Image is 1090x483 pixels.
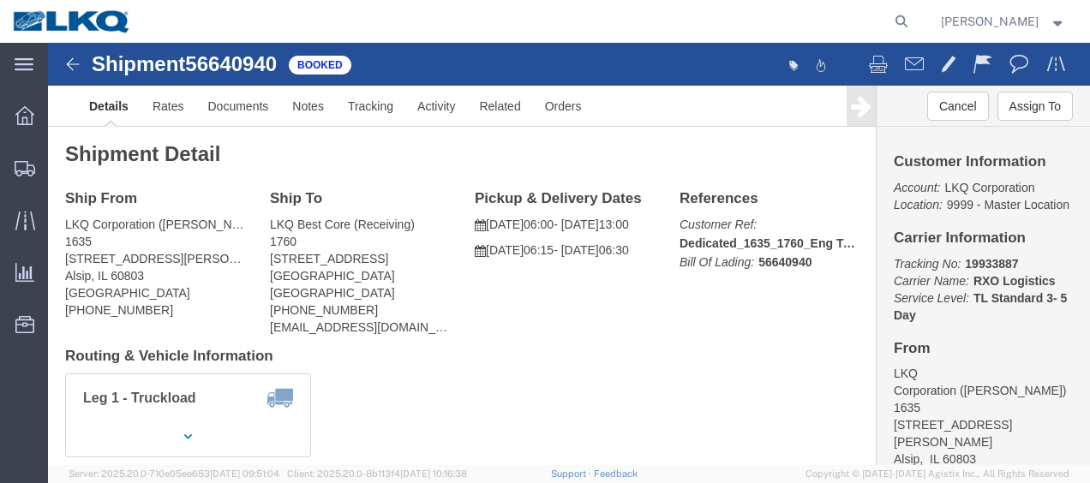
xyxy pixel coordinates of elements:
span: Client: 2025.20.0-8b113f4 [287,468,467,479]
span: Server: 2025.20.0-710e05ee653 [69,468,279,479]
span: [DATE] 09:51:04 [210,468,279,479]
span: Copyright © [DATE]-[DATE] Agistix Inc., All Rights Reserved [806,467,1069,481]
iframe: FS Legacy Container [48,43,1090,465]
a: Support [551,468,594,479]
a: Feedback [594,468,638,479]
span: Robert Benette [941,12,1039,31]
span: [DATE] 10:16:38 [400,468,467,479]
img: logo [12,9,132,34]
button: [PERSON_NAME] [940,11,1067,32]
